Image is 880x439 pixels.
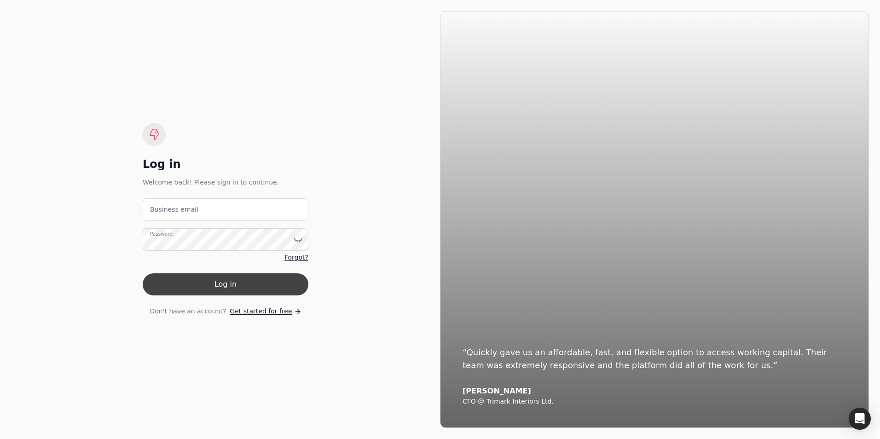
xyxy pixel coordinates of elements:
[230,306,301,316] a: Get started for free
[284,253,308,262] a: Forgot?
[150,306,226,316] span: Don't have an account?
[463,387,846,396] div: [PERSON_NAME]
[849,408,871,430] div: Open Intercom Messenger
[143,177,308,187] div: Welcome back! Please sign in to continue.
[143,273,308,295] button: Log in
[143,157,308,172] div: Log in
[150,205,198,214] label: Business email
[150,231,173,238] label: Password
[463,398,846,406] div: CFO @ Trimark Interiors Ltd.
[230,306,292,316] span: Get started for free
[463,346,846,372] div: “Quickly gave us an affordable, fast, and flexible option to access working capital. Their team w...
